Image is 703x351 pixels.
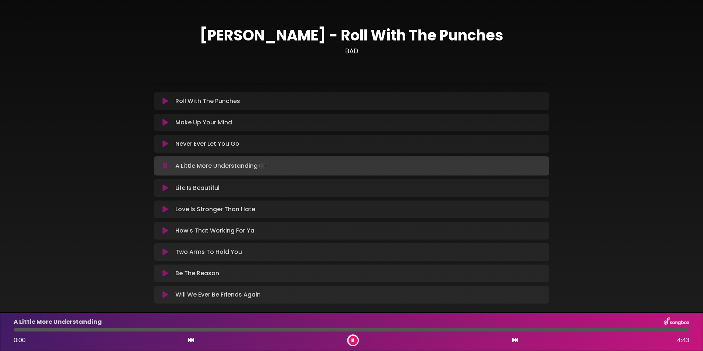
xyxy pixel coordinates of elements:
[154,26,549,44] h1: [PERSON_NAME] - Roll With The Punches
[175,184,220,192] p: Life Is Beautiful
[175,118,232,127] p: Make Up Your Mind
[175,139,239,148] p: Never Ever Let You Go
[664,317,689,327] img: songbox-logo-white.png
[175,226,254,235] p: How's That Working For Ya
[154,47,549,55] h3: BAD
[14,318,102,326] p: A Little More Understanding
[175,248,242,256] p: Two Arms To Hold You
[175,205,255,214] p: Love Is Stronger Than Hate
[175,161,268,171] p: A Little More Understanding
[175,97,240,106] p: Roll With The Punches
[175,269,219,278] p: Be The Reason
[175,290,261,299] p: Will We Ever Be Friends Again
[258,161,268,171] img: waveform4.gif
